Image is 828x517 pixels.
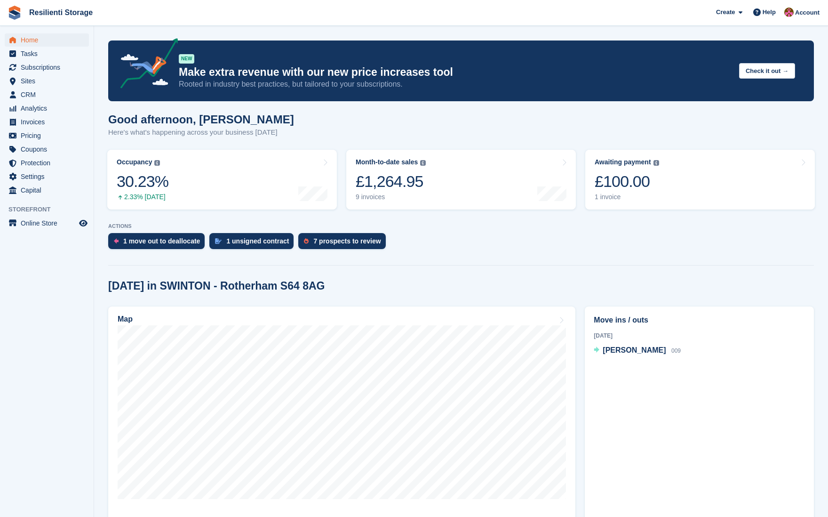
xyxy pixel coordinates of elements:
img: move_outs_to_deallocate_icon-f764333ba52eb49d3ac5e1228854f67142a1ed5810a6f6cc68b1a99e826820c5.svg [114,238,119,244]
a: menu [5,115,89,129]
div: £100.00 [595,172,659,191]
a: 7 prospects to review [298,233,390,254]
h2: Map [118,315,133,323]
div: Occupancy [117,158,152,166]
div: 1 unsigned contract [226,237,289,245]
span: Home [21,33,77,47]
p: Rooted in industry best practices, but tailored to your subscriptions. [179,79,732,89]
a: menu [5,129,89,142]
h2: Move ins / outs [594,315,805,326]
p: Make extra revenue with our new price increases tool [179,65,732,79]
span: Analytics [21,102,77,115]
span: Coupons [21,143,77,156]
a: menu [5,184,89,197]
span: Tasks [21,47,77,60]
span: Sites [21,74,77,88]
a: menu [5,33,89,47]
img: prospect-51fa495bee0391a8d652442698ab0144808aea92771e9ea1ae160a38d050c398.svg [304,238,309,244]
a: Awaiting payment £100.00 1 invoice [585,150,815,210]
img: stora-icon-8386f47178a22dfd0bd8f6a31ec36ba5ce8667c1dd55bd0f319d3a0aa187defe.svg [8,6,22,20]
a: [PERSON_NAME] 009 [594,345,681,357]
a: menu [5,217,89,230]
p: Here's what's happening across your business [DATE] [108,127,294,138]
span: Create [716,8,735,17]
a: Resilienti Storage [25,5,96,20]
div: 1 invoice [595,193,659,201]
div: Awaiting payment [595,158,651,166]
a: menu [5,143,89,156]
a: menu [5,170,89,183]
div: 9 invoices [356,193,426,201]
span: Online Store [21,217,77,230]
div: 1 move out to deallocate [123,237,200,245]
span: Pricing [21,129,77,142]
div: Month-to-date sales [356,158,418,166]
span: Storefront [8,205,94,214]
img: icon-info-grey-7440780725fd019a000dd9b08b2336e03edf1995a4989e88bcd33f0948082b44.svg [154,160,160,166]
span: [PERSON_NAME] [603,346,666,354]
a: menu [5,47,89,60]
span: CRM [21,88,77,101]
div: NEW [179,54,194,64]
a: 1 move out to deallocate [108,233,209,254]
img: icon-info-grey-7440780725fd019a000dd9b08b2336e03edf1995a4989e88bcd33f0948082b44.svg [653,160,659,166]
span: Help [763,8,776,17]
div: 30.23% [117,172,168,191]
button: Check it out → [739,63,795,79]
h2: [DATE] in SWINTON - Rotherham S64 8AG [108,280,325,292]
span: Settings [21,170,77,183]
span: Protection [21,156,77,170]
a: Month-to-date sales £1,264.95 9 invoices [346,150,576,210]
span: 009 [671,347,681,354]
img: Kerrie Whiteley [784,8,794,17]
div: 2.33% [DATE] [117,193,168,201]
span: Capital [21,184,77,197]
img: price-adjustments-announcement-icon-8257ccfd72463d97f412b2fc003d46551f7dbcb40ab6d574587a9cd5c0d94... [112,38,178,92]
div: 7 prospects to review [313,237,381,245]
img: icon-info-grey-7440780725fd019a000dd9b08b2336e03edf1995a4989e88bcd33f0948082b44.svg [420,160,426,166]
div: £1,264.95 [356,172,426,191]
div: [DATE] [594,331,805,340]
a: menu [5,74,89,88]
a: Preview store [78,218,89,229]
h1: Good afternoon, [PERSON_NAME] [108,113,294,126]
p: ACTIONS [108,223,814,229]
span: Invoices [21,115,77,129]
a: 1 unsigned contract [209,233,298,254]
a: menu [5,61,89,74]
a: menu [5,156,89,170]
span: Subscriptions [21,61,77,74]
img: contract_signature_icon-13c848040528278c33f63329250d36e43548de30e8caae1d1a13099fd9432cc5.svg [215,238,222,244]
a: menu [5,102,89,115]
span: Account [795,8,820,17]
a: menu [5,88,89,101]
a: Occupancy 30.23% 2.33% [DATE] [107,150,337,210]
